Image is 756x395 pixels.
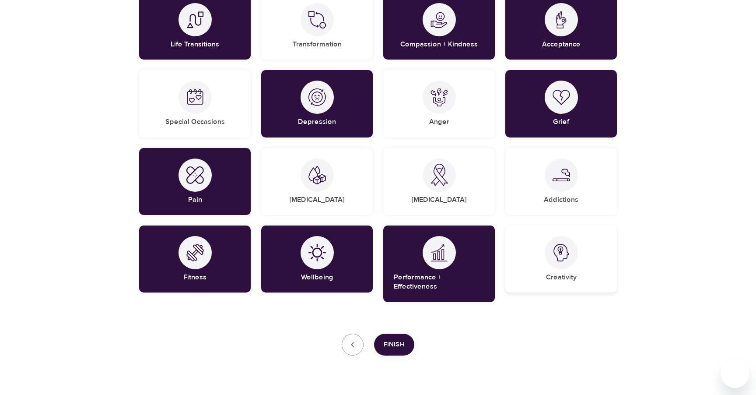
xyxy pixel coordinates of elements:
[261,148,373,215] div: Diabetes[MEDICAL_DATA]
[505,70,617,137] div: GriefGrief
[505,148,617,215] div: AddictionsAddictions
[721,360,749,388] iframe: Button to launch messaging window
[374,334,414,356] button: Finish
[383,226,495,302] div: Performance + EffectivenessPerformance + Effectiveness
[139,148,251,215] div: PainPain
[171,40,219,49] h5: Life Transitions
[290,195,345,205] h5: [MEDICAL_DATA]
[412,195,467,205] h5: [MEDICAL_DATA]
[301,273,333,282] h5: Wellbeing
[383,70,495,137] div: AngerAnger
[430,244,448,262] img: Performance + Effectiveness
[553,89,570,105] img: Grief
[261,70,373,137] div: DepressionDepression
[139,70,251,137] div: Special OccasionsSpecial Occasions
[553,244,570,261] img: Creativity
[261,226,373,293] div: WellbeingWellbeing
[186,166,204,184] img: Pain
[553,117,569,127] h5: Grief
[542,40,581,49] h5: Acceptance
[505,226,617,293] div: CreativityCreativity
[308,244,326,261] img: Wellbeing
[430,11,448,28] img: Compassion + Kindness
[165,117,225,127] h5: Special Occasions
[430,88,448,106] img: Anger
[308,166,326,184] img: Diabetes
[293,40,342,49] h5: Transformation
[139,226,251,293] div: FitnessFitness
[186,88,204,106] img: Special Occasions
[394,273,484,292] h5: Performance + Effectiveness
[183,273,206,282] h5: Fitness
[383,148,495,215] div: Cancer[MEDICAL_DATA]
[544,195,578,205] h5: Addictions
[186,244,204,261] img: Fitness
[298,117,336,127] h5: Depression
[186,11,204,28] img: Life Transitions
[430,164,448,186] img: Cancer
[553,11,570,29] img: Acceptance
[384,339,405,350] span: Finish
[553,169,570,181] img: Addictions
[400,40,478,49] h5: Compassion + Kindness
[188,195,202,205] h5: Pain
[308,11,326,28] img: Transformation
[429,117,449,127] h5: Anger
[546,273,577,282] h5: Creativity
[308,88,326,106] img: Depression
